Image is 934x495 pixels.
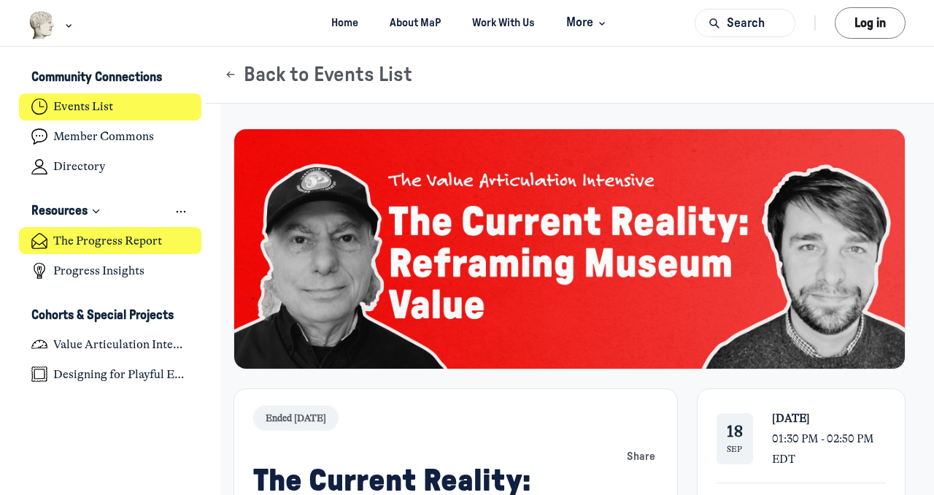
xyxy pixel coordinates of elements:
[53,234,162,248] h4: The Progress Report
[19,361,202,388] a: Designing for Playful Engagement
[554,9,616,37] button: More
[727,423,743,442] div: 18
[19,227,202,254] a: The Progress Report
[318,9,371,37] a: Home
[53,337,189,352] h4: Value Articulation Intensive (Cultural Leadership Lab)
[53,367,189,382] h4: Designing for Playful Engagement
[772,432,874,466] span: 01:30 PM - 02:50 PM EDT
[19,303,202,328] button: Cohorts & Special ProjectsCollapse space
[19,331,202,358] a: Value Articulation Intensive (Cultural Leadership Lab)
[772,412,810,425] span: [DATE]
[28,11,55,39] img: Museums as Progress logo
[627,449,655,465] span: Share
[88,204,104,220] div: Collapse space
[174,204,190,220] button: View space group options
[695,9,795,37] button: Search
[19,66,202,91] button: Community ConnectionsCollapse space
[31,70,162,85] h3: Community Connections
[623,446,658,468] button: Share
[19,123,202,150] a: Member Commons
[19,153,202,180] a: Directory
[53,99,113,114] h4: Events List
[19,257,202,284] a: Progress Insights
[377,9,453,37] a: About MaP
[28,9,76,41] button: Museums as Progress logo
[19,93,202,120] a: Events List
[460,9,548,37] a: Work With Us
[53,159,105,174] h4: Directory
[19,199,202,225] button: ResourcesCollapse space
[266,412,326,424] span: Ended [DATE]
[566,13,609,33] span: More
[53,129,154,144] h4: Member Commons
[727,443,742,456] div: Sep
[205,47,934,104] header: Page Header
[53,264,144,278] h4: Progress Insights
[31,308,174,323] h3: Cohorts & Special Projects
[835,7,906,39] button: Log in
[31,204,88,220] h3: Resources
[224,63,412,88] button: Back to Events List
